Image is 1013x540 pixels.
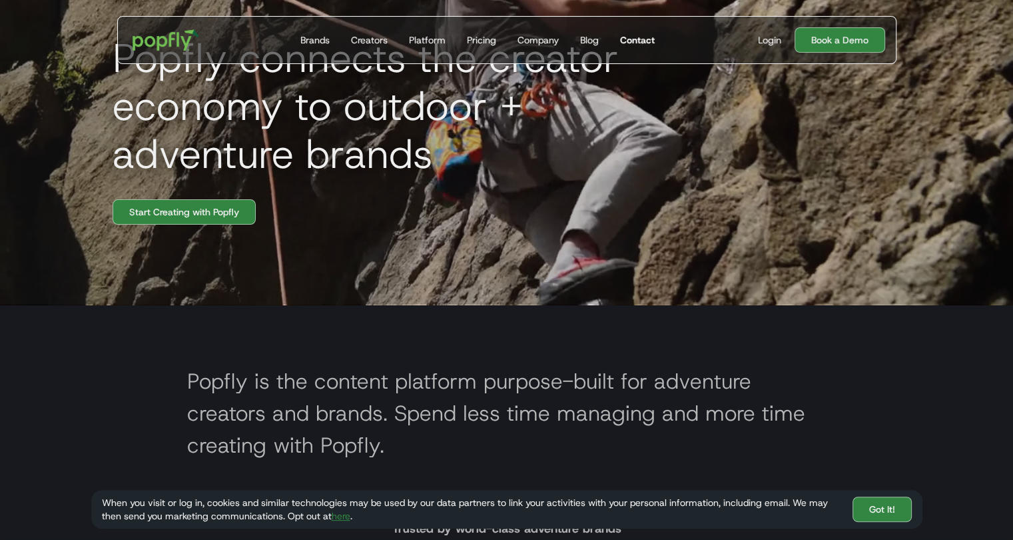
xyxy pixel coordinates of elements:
a: here [332,510,350,522]
a: Book a Demo [795,27,885,53]
div: Platform [409,33,446,47]
a: Pricing [462,17,502,63]
a: Start Creating with Popfly [113,199,256,225]
a: Brands [295,17,335,63]
h2: Popfly is the content platform purpose-built for adventure creators and brands. Spend less time m... [187,365,827,461]
div: Login [758,33,781,47]
a: Platform [404,17,451,63]
div: Company [517,33,559,47]
div: Creators [351,33,388,47]
div: When you visit or log in, cookies and similar technologies may be used by our data partners to li... [102,496,842,523]
a: Blog [575,17,604,63]
a: Login [753,33,787,47]
a: Contact [615,17,660,63]
div: Brands [300,33,330,47]
a: Got It! [852,497,912,522]
a: Creators [346,17,393,63]
h1: Popfly connects the creator economy to outdoor + adventure brands [102,34,701,178]
div: Contact [620,33,655,47]
a: Company [512,17,564,63]
div: Blog [580,33,599,47]
div: Pricing [467,33,496,47]
a: home [123,20,209,60]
